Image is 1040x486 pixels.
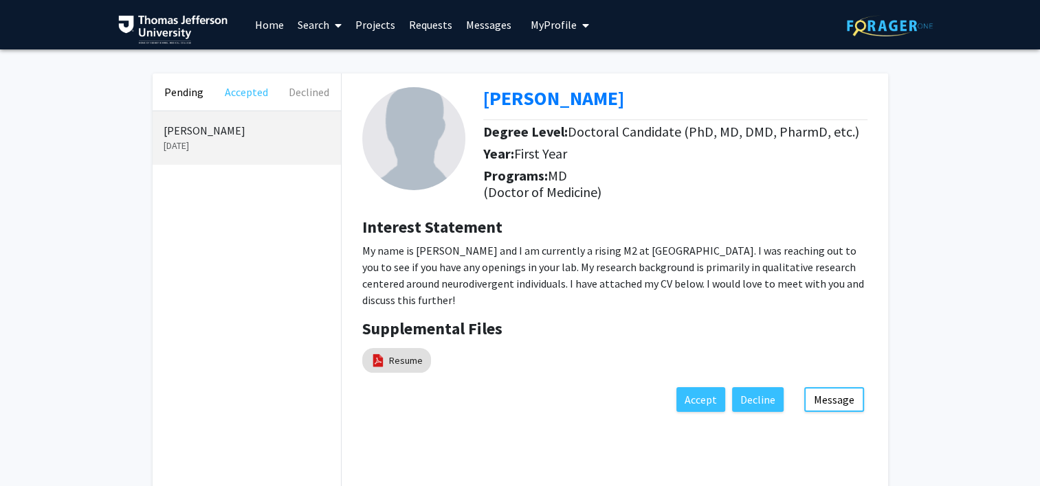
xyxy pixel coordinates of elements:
iframe: Chat [10,424,58,476]
span: First Year [514,145,567,162]
a: Opens in a new tab [483,86,624,111]
h4: Supplemental Files [362,319,867,339]
button: Accept [676,387,725,412]
img: ForagerOne Logo [847,15,933,36]
a: Messages [459,1,518,49]
b: Interest Statement [362,216,502,238]
span: My Profile [531,18,577,32]
button: Declined [278,73,340,111]
a: Requests [402,1,459,49]
button: Pending [153,73,215,111]
b: [PERSON_NAME] [483,86,624,111]
b: Programs: [483,167,548,184]
p: [PERSON_NAME] [164,122,330,139]
a: Home [248,1,291,49]
img: pdf_icon.png [370,353,386,368]
span: MD (Doctor of Medicine) [483,167,601,200]
button: Message [804,387,864,412]
b: Degree Level: [483,123,568,140]
span: Doctoral Candidate (PhD, MD, DMD, PharmD, etc.) [568,123,859,140]
img: Thomas Jefferson University Logo [118,15,228,44]
a: Search [291,1,348,49]
button: Decline [732,387,784,412]
p: [DATE] [164,139,330,153]
img: Profile Picture [362,87,465,190]
a: Projects [348,1,402,49]
p: My name is [PERSON_NAME] and I am currently a rising M2 at [GEOGRAPHIC_DATA]. I was reaching out ... [362,242,867,308]
a: Resume [389,354,423,368]
button: Accepted [215,73,278,111]
b: Year: [483,145,514,162]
